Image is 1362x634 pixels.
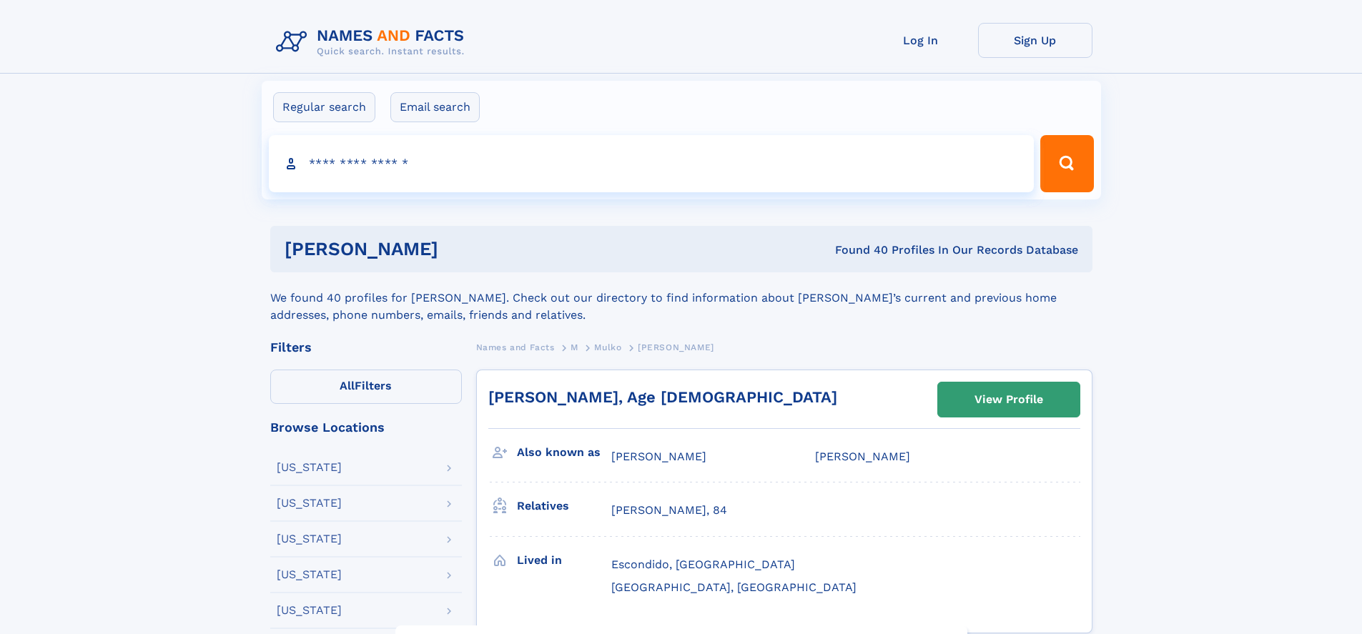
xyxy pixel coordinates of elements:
[270,23,476,61] img: Logo Names and Facts
[611,502,727,518] a: [PERSON_NAME], 84
[285,240,637,258] h1: [PERSON_NAME]
[638,342,714,352] span: [PERSON_NAME]
[611,558,795,571] span: Escondido, [GEOGRAPHIC_DATA]
[277,533,342,545] div: [US_STATE]
[277,605,342,616] div: [US_STATE]
[815,450,910,463] span: [PERSON_NAME]
[269,135,1035,192] input: search input
[277,569,342,580] div: [US_STATE]
[277,497,342,509] div: [US_STATE]
[594,338,621,356] a: Mulko
[277,462,342,473] div: [US_STATE]
[270,341,462,354] div: Filters
[270,421,462,434] div: Browse Locations
[636,242,1078,258] div: Found 40 Profiles In Our Records Database
[1040,135,1093,192] button: Search Button
[488,388,837,406] a: [PERSON_NAME], Age [DEMOGRAPHIC_DATA]
[974,383,1043,416] div: View Profile
[571,338,578,356] a: M
[978,23,1092,58] a: Sign Up
[517,440,611,465] h3: Also known as
[517,494,611,518] h3: Relatives
[571,342,578,352] span: M
[270,370,462,404] label: Filters
[517,548,611,573] h3: Lived in
[270,272,1092,324] div: We found 40 profiles for [PERSON_NAME]. Check out our directory to find information about [PERSON...
[273,92,375,122] label: Regular search
[340,379,355,392] span: All
[476,338,555,356] a: Names and Facts
[594,342,621,352] span: Mulko
[611,580,857,594] span: [GEOGRAPHIC_DATA], [GEOGRAPHIC_DATA]
[611,450,706,463] span: [PERSON_NAME]
[938,382,1080,417] a: View Profile
[390,92,480,122] label: Email search
[864,23,978,58] a: Log In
